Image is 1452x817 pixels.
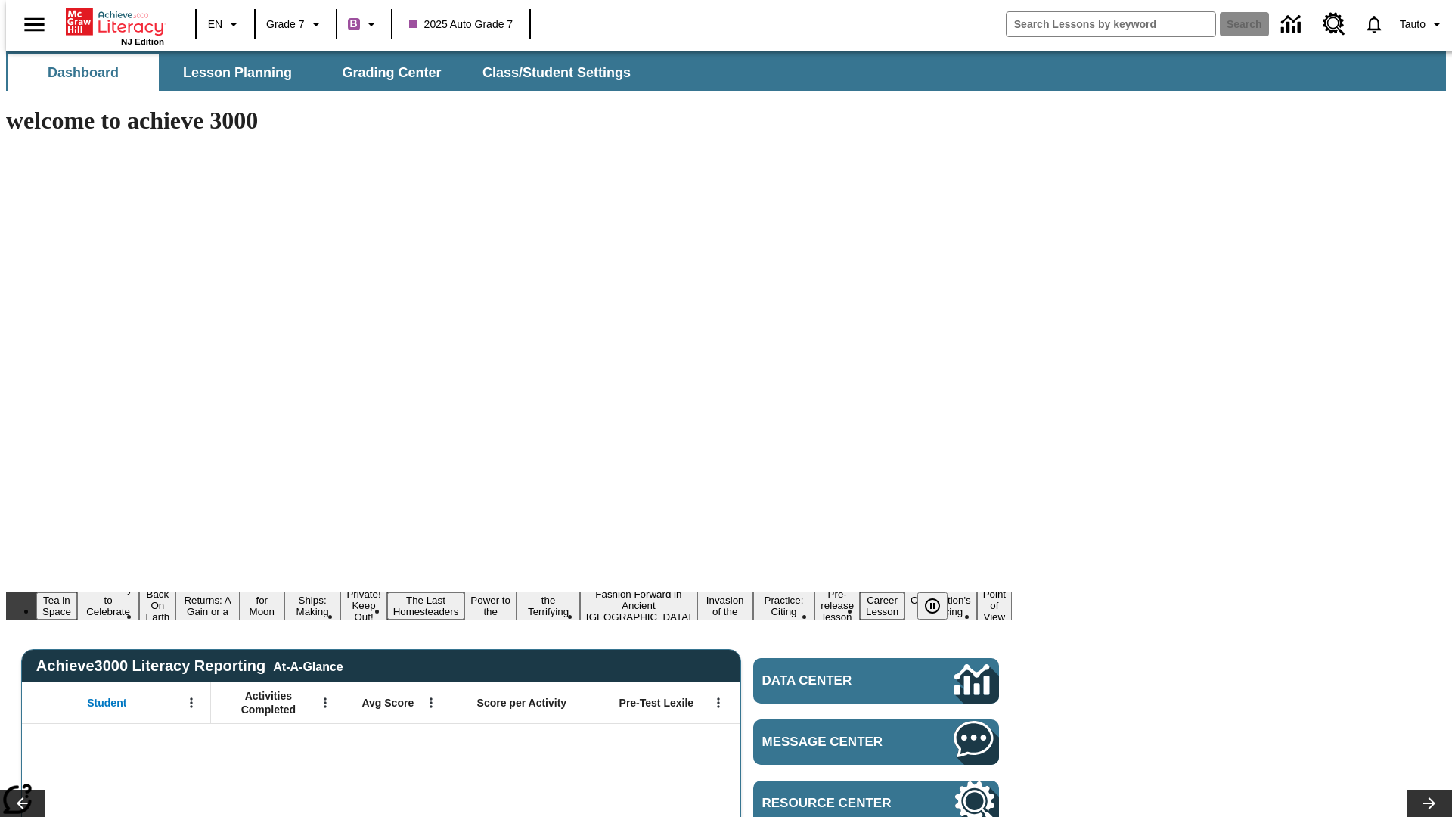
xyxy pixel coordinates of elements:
[904,581,977,631] button: Slide 16 The Constitution's Balancing Act
[12,2,57,47] button: Open side menu
[66,7,164,37] a: Home
[477,696,567,710] span: Score per Activity
[517,581,580,631] button: Slide 10 Attack of the Terrifying Tomatoes
[762,796,909,811] span: Resource Center
[48,64,119,82] span: Dashboard
[697,581,753,631] button: Slide 12 The Invasion of the Free CD
[917,592,963,620] div: Pause
[266,17,305,33] span: Grade 7
[183,64,292,82] span: Lesson Planning
[240,581,284,631] button: Slide 5 Time for Moon Rules?
[1314,4,1354,45] a: Resource Center, Will open in new tab
[284,581,341,631] button: Slide 6 Cruise Ships: Making Waves
[814,586,860,625] button: Slide 14 Pre-release lesson
[482,64,631,82] span: Class/Student Settings
[350,14,358,33] span: B
[753,658,999,704] a: Data Center
[753,581,815,631] button: Slide 13 Mixed Practice: Citing Evidence
[1354,5,1394,44] a: Notifications
[208,17,222,33] span: EN
[580,586,697,625] button: Slide 11 Fashion Forward in Ancient Rome
[6,51,1446,91] div: SubNavbar
[342,11,386,38] button: Boost Class color is purple. Change class color
[316,54,467,91] button: Grading Center
[8,54,159,91] button: Dashboard
[753,719,999,765] a: Message Center
[1007,12,1215,36] input: search field
[201,11,250,38] button: Language: EN, Select a language
[66,5,164,46] div: Home
[409,17,513,33] span: 2025 Auto Grade 7
[87,696,126,710] span: Student
[470,54,643,91] button: Class/Student Settings
[36,657,343,675] span: Achieve3000 Literacy Reporting
[464,581,517,631] button: Slide 9 Solar Power to the People
[162,54,313,91] button: Lesson Planning
[36,592,77,620] button: Slide 1 Tea in Space
[917,592,948,620] button: Pause
[619,696,694,710] span: Pre-Test Lexile
[977,586,1012,625] button: Slide 17 Point of View
[1407,790,1452,817] button: Lesson carousel, Next
[420,691,442,714] button: Open Menu
[273,657,343,674] div: At-A-Glance
[121,37,164,46] span: NJ Edition
[762,673,904,688] span: Data Center
[314,691,337,714] button: Open Menu
[1400,17,1426,33] span: Tauto
[340,586,386,625] button: Slide 7 Private! Keep Out!
[260,11,331,38] button: Grade: Grade 7, Select a grade
[860,592,904,620] button: Slide 15 Career Lesson
[361,696,414,710] span: Avg Score
[6,54,644,91] div: SubNavbar
[707,691,730,714] button: Open Menu
[6,107,1012,135] h1: welcome to achieve 3000
[139,586,175,625] button: Slide 3 Back On Earth
[219,689,318,716] span: Activities Completed
[342,64,441,82] span: Grading Center
[175,581,239,631] button: Slide 4 Free Returns: A Gain or a Drain?
[1272,4,1314,45] a: Data Center
[762,735,909,750] span: Message Center
[1394,11,1452,38] button: Profile/Settings
[77,581,140,631] button: Slide 2 Get Ready to Celebrate Juneteenth!
[387,592,465,620] button: Slide 8 The Last Homesteaders
[180,691,203,714] button: Open Menu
